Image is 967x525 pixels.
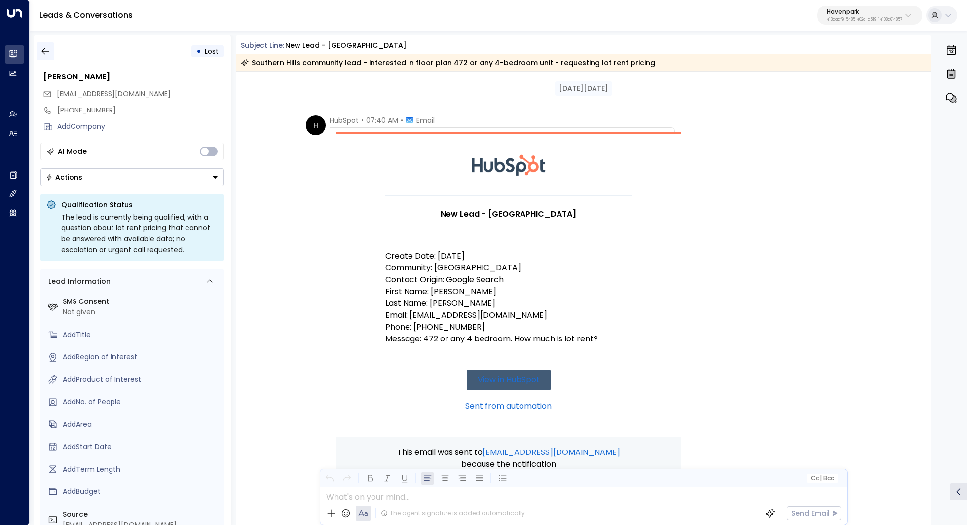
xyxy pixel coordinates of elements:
[39,9,133,21] a: Leads & Conversations
[63,397,220,407] div: AddNo. of People
[467,370,551,390] a: View in HubSpot
[63,442,220,452] div: AddStart Date
[63,352,220,362] div: AddRegion of Interest
[63,375,220,385] div: AddProduct of Interest
[306,115,326,135] div: H
[381,509,525,518] div: The agent signature is added automatically
[57,105,224,115] div: [PHONE_NUMBER]
[45,276,111,287] div: Lead Information
[63,464,220,475] div: AddTerm Length
[61,212,218,255] div: The lead is currently being qualified, with a question about lot rent pricing that cannot be answ...
[46,173,82,182] div: Actions
[40,168,224,186] button: Actions
[385,286,632,298] p: First Name: [PERSON_NAME]
[385,447,632,494] p: This email was sent to because the notification is turned on in the account (Hub ID: 5267603)
[806,474,838,483] button: Cc|Bcc
[43,71,224,83] div: [PERSON_NAME]
[385,262,632,274] p: Community: [GEOGRAPHIC_DATA]
[827,9,902,15] p: Havenpark
[827,18,902,22] p: 413dacf9-5485-402c-a519-14108c614857
[205,46,219,56] span: Lost
[61,200,218,210] p: Qualification Status
[416,115,435,125] span: Email
[63,307,220,317] div: Not given
[63,487,220,497] div: AddBudget
[285,40,407,51] div: New Lead - [GEOGRAPHIC_DATA]
[385,298,632,309] p: Last Name: [PERSON_NAME]
[241,58,655,68] div: Southern Hills community lead - interested in floor plan 472 or any 4-bedroom unit - requesting l...
[340,472,353,485] button: Redo
[385,309,632,321] p: Email: [EMAIL_ADDRESS][DOMAIN_NAME]
[483,447,620,458] a: [EMAIL_ADDRESS][DOMAIN_NAME]
[63,297,220,307] label: SMS Consent
[385,321,632,333] p: Phone: [PHONE_NUMBER]
[330,115,359,125] span: HubSpot
[63,419,220,430] div: AddArea
[385,274,632,286] p: Contact Origin: Google Search
[817,6,922,25] button: Havenpark413dacf9-5485-402c-a519-14108c614857
[40,168,224,186] div: Button group with a nested menu
[385,333,632,345] p: Message: 472 or any 4 bedroom. How much is lot rent?
[472,134,546,195] img: HubSpot
[385,208,632,220] h1: New Lead - [GEOGRAPHIC_DATA]
[57,89,171,99] span: kendraspaeth@outlook.com
[820,475,822,482] span: |
[196,42,201,60] div: •
[366,115,398,125] span: 07:40 AM
[361,115,364,125] span: •
[241,40,284,50] span: Subject Line:
[401,115,403,125] span: •
[465,400,552,412] a: Sent from automation
[63,330,220,340] div: AddTitle
[58,147,87,156] div: AI Mode
[57,89,171,99] span: [EMAIL_ADDRESS][DOMAIN_NAME]
[323,472,335,485] button: Undo
[63,509,220,520] label: Source
[385,250,632,262] p: Create Date: [DATE]
[810,475,834,482] span: Cc Bcc
[555,81,612,96] div: [DATE][DATE]
[57,121,224,132] div: AddCompany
